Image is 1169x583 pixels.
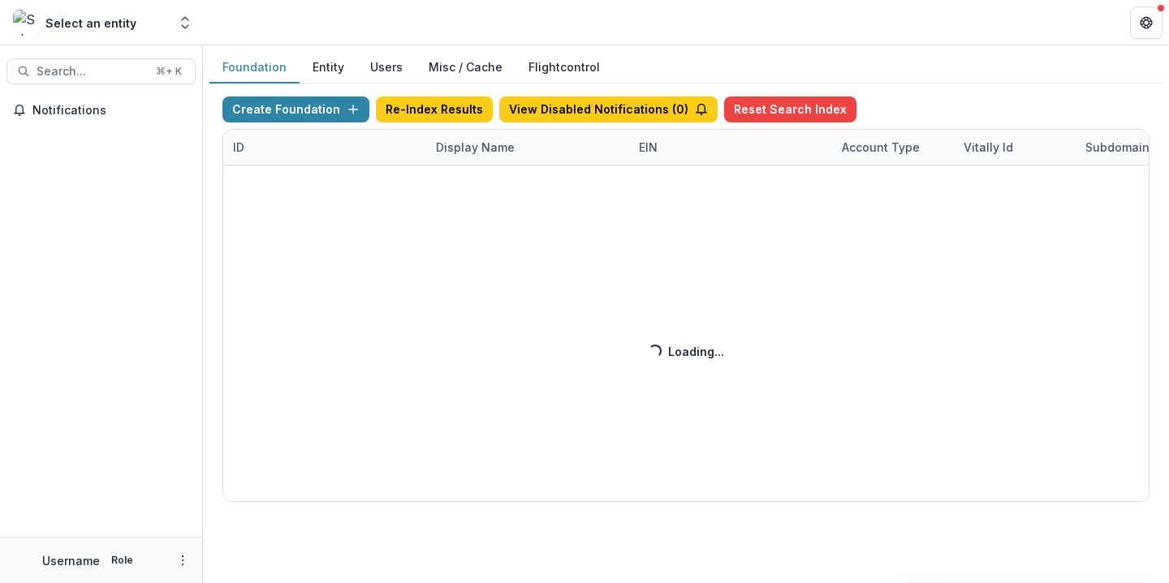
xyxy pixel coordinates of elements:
span: Notifications [32,104,189,118]
button: Open entity switcher [174,6,196,39]
button: Users [357,52,416,84]
p: Username [42,552,100,569]
div: ⌘ + K [153,62,185,80]
p: Role [106,553,138,568]
button: Get Help [1130,6,1163,39]
img: Select an entity [13,10,39,36]
div: Select an entity [45,15,136,32]
button: Entity [300,52,357,84]
span: Search... [37,65,146,79]
button: Foundation [209,52,300,84]
button: Notifications [6,97,196,123]
button: Misc / Cache [416,52,515,84]
button: More [173,551,192,570]
a: Flightcontrol [528,58,600,75]
button: Search... [6,58,196,84]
